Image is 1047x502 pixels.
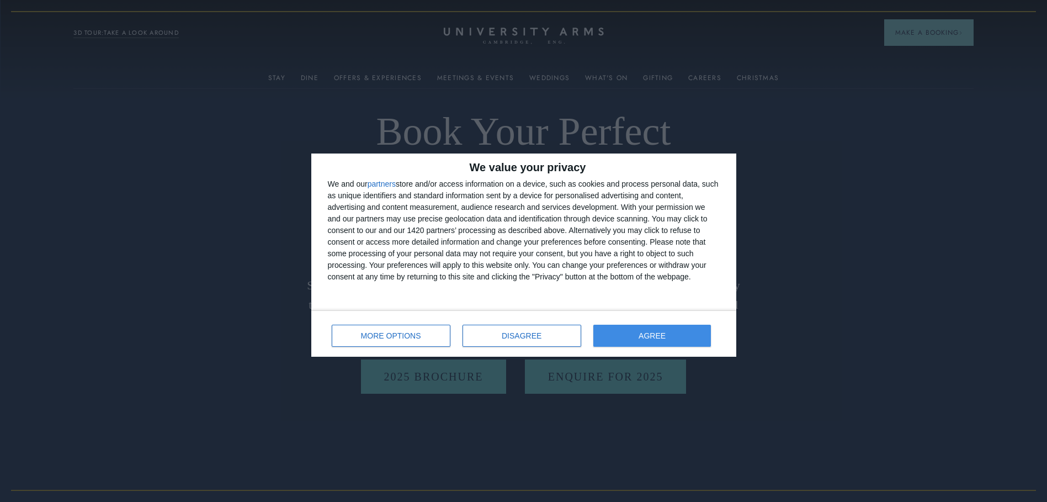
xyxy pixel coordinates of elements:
button: MORE OPTIONS [332,325,450,347]
button: DISAGREE [463,325,581,347]
h2: We value your privacy [328,162,720,173]
span: AGREE [639,332,666,340]
span: DISAGREE [502,332,541,340]
div: We and our store and/or access information on a device, such as cookies and process personal data... [328,178,720,283]
button: partners [368,180,396,188]
div: qc-cmp2-ui [311,154,736,357]
span: MORE OPTIONS [361,332,421,340]
button: AGREE [593,325,711,347]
